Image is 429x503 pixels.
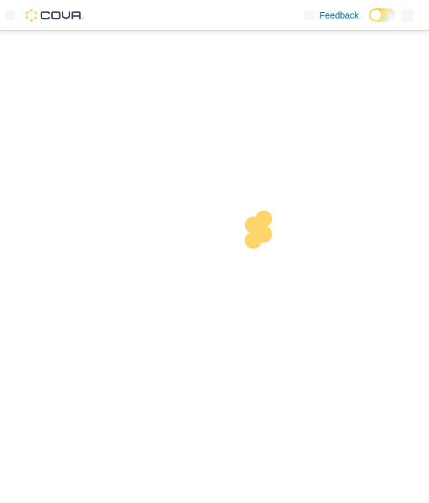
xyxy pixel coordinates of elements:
input: Dark Mode [369,8,396,22]
img: cova-loader [214,201,310,297]
img: Cova [26,9,83,22]
a: Feedback [299,3,364,28]
span: Feedback [320,9,359,22]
